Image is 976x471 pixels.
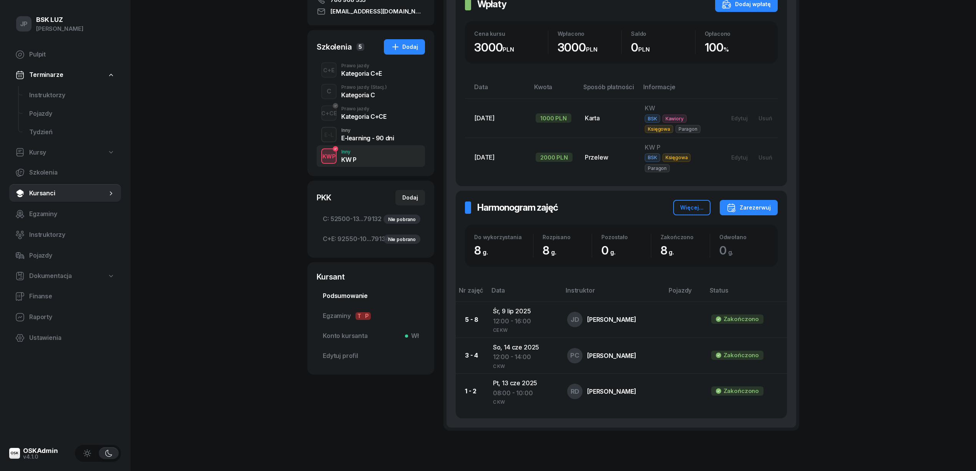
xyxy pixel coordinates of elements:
[720,200,778,215] button: Zarezerwuj
[719,243,737,257] span: 0
[493,326,555,333] div: CE KW
[676,125,700,133] span: Paragon
[36,17,83,23] div: BSK LUZ
[705,30,769,37] div: Opłacono
[587,316,636,323] div: [PERSON_NAME]
[585,153,632,163] div: Przelew
[317,145,425,167] button: KWPInnyKW P
[9,329,121,347] a: Ustawienia
[319,151,339,161] div: KWP
[585,113,632,123] div: Karta
[645,104,655,112] span: KW
[321,130,337,140] div: E-L
[321,105,337,121] button: C+CE
[477,201,558,214] h2: Harmonogram zajęć
[29,90,115,100] span: Instruktorzy
[759,154,772,161] div: Usuń
[383,215,420,224] div: Nie pobrano
[341,85,387,90] div: Prawo jazdy
[323,351,419,361] span: Edytuj profil
[321,84,337,99] button: C
[493,398,555,404] div: C KW
[9,205,121,223] a: Egzaminy
[317,271,425,282] div: Kursant
[355,312,363,320] span: T
[341,128,394,133] div: Inny
[487,285,561,302] th: Data
[29,50,115,60] span: Pulpit
[323,311,419,321] span: Egzaminy
[20,21,28,27] span: JP
[474,234,533,240] div: Do wykorzystania
[669,248,674,256] small: g.
[341,156,356,163] div: KW P
[759,115,772,121] div: Usuń
[680,203,704,212] div: Więcej...
[408,331,419,341] span: Wł
[645,143,660,151] span: KW P
[29,291,115,301] span: Finanse
[536,113,571,123] div: 1000 PLN
[395,190,425,205] button: Dodaj
[9,144,121,161] a: Kursy
[474,153,495,161] span: [DATE]
[631,30,695,37] div: Saldo
[503,46,514,53] small: PLN
[321,148,337,164] button: KWP
[317,192,331,203] div: PKK
[9,45,121,64] a: Pulpit
[587,388,636,394] div: [PERSON_NAME]
[571,388,579,395] span: RD
[9,163,121,182] a: Szkolenia
[551,248,556,256] small: g.
[731,115,748,121] div: Edytuj
[662,153,691,161] span: Księgowa
[317,42,352,52] div: Szkolenia
[753,112,778,125] button: Usuń
[402,193,418,202] div: Dodaj
[320,65,338,75] div: C+E
[29,333,115,343] span: Ustawienia
[9,267,121,285] a: Dokumentacja
[341,70,382,77] div: Kategoria C+E
[9,287,121,306] a: Finanse
[561,285,664,302] th: Instruktor
[579,82,639,98] th: Sposób płatności
[9,308,121,326] a: Raporty
[363,312,371,320] span: P
[719,234,769,240] div: Odwołano
[323,291,419,301] span: Podsumowanie
[341,113,386,120] div: Kategoria C+CE
[601,234,651,240] div: Pozostało
[29,148,46,158] span: Kursy
[29,127,115,137] span: Tydzień
[474,40,548,55] div: 3000
[483,248,488,256] small: g.
[383,235,420,244] div: Nie pobrano
[543,243,560,257] span: 8
[9,246,121,265] a: Pojazdy
[645,153,660,161] span: BSK
[570,352,579,359] span: PC
[493,362,555,369] div: C KW
[323,331,419,341] span: Konto kursanta
[9,184,121,203] a: Kursanci
[474,30,548,37] div: Cena kursu
[9,226,121,244] a: Instruktorzy
[631,40,695,55] div: 0
[9,448,20,459] img: logo-xs@2x.png
[324,85,334,98] div: C
[493,352,555,362] div: 12:00 - 14:00
[23,448,58,454] div: OSKAdmin
[724,314,759,324] div: Zakończono
[9,66,121,84] a: Terminarze
[662,115,687,123] span: Kawiory
[536,153,573,162] div: 2000 PLN
[587,353,636,359] div: [PERSON_NAME]
[586,46,598,53] small: PLN
[341,135,394,141] div: E-learning - 90 dni
[357,43,364,51] span: 5
[731,154,748,161] div: Edytuj
[29,188,107,198] span: Kursanci
[29,168,115,178] span: Szkolenia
